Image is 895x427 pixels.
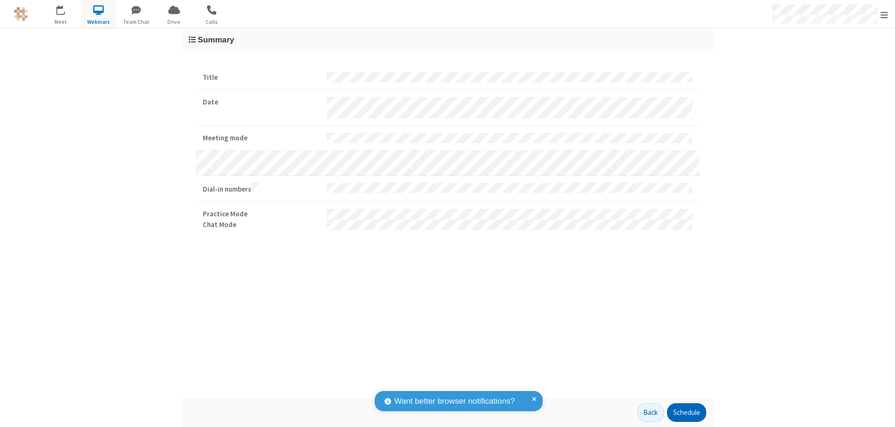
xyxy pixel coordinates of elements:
strong: Date [203,97,320,108]
img: QA Selenium DO NOT DELETE OR CHANGE [14,7,28,21]
strong: Title [203,72,320,83]
span: Summary [198,35,234,44]
button: Back [637,403,664,422]
button: Schedule [667,403,706,422]
span: Drive [157,18,192,26]
span: Meet [43,18,78,26]
strong: Practice Mode [203,209,320,220]
strong: Meeting mode [203,133,320,144]
span: Team Chat [119,18,154,26]
div: 7 [63,5,69,12]
strong: Chat Mode [203,220,320,230]
span: Webinars [81,18,116,26]
span: Want better browser notifications? [394,395,515,407]
span: Calls [194,18,229,26]
strong: Dial-in numbers [203,183,320,195]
